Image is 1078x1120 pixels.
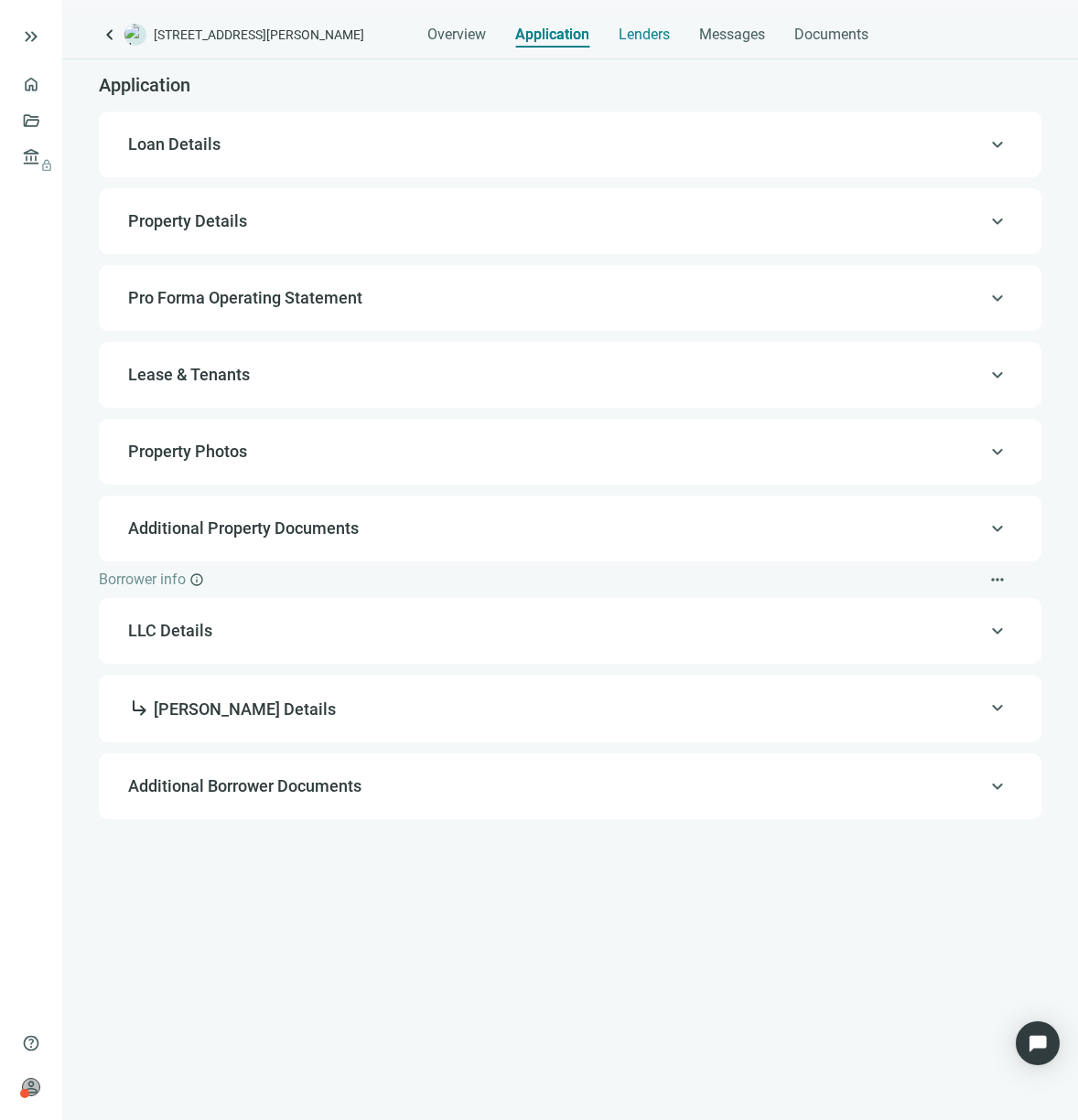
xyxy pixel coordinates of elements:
[983,565,1012,594] button: more_horiz
[124,24,146,46] img: deal-logo
[154,26,364,44] span: [STREET_ADDRESS][PERSON_NAME]
[128,211,247,230] span: Property Details
[619,26,670,44] span: Lenders
[128,518,359,538] span: Additional Property Documents
[988,571,1007,589] span: more_horiz
[20,26,42,48] button: keyboard_double_arrow_right
[128,365,250,384] span: Lease & Tenants
[128,699,336,719] span: [PERSON_NAME] Details
[99,74,190,96] span: Application
[515,26,589,44] span: Application
[99,24,121,46] a: keyboard_arrow_left
[189,572,204,587] span: info
[128,442,247,461] span: Property Photos
[1016,1021,1060,1065] div: Open Intercom Messenger
[128,776,361,795] span: Additional Borrower Documents
[99,571,186,588] span: Borrower info
[22,1034,40,1052] span: help
[699,26,765,43] span: Messages
[22,1078,40,1096] span: person
[427,26,486,44] span: Overview
[128,697,150,719] span: subdirectory_arrow_right
[128,620,1008,642] span: LLC Details
[794,26,868,44] span: Documents
[128,134,221,154] span: Loan Details
[128,288,362,307] span: Pro Forma Operating Statement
